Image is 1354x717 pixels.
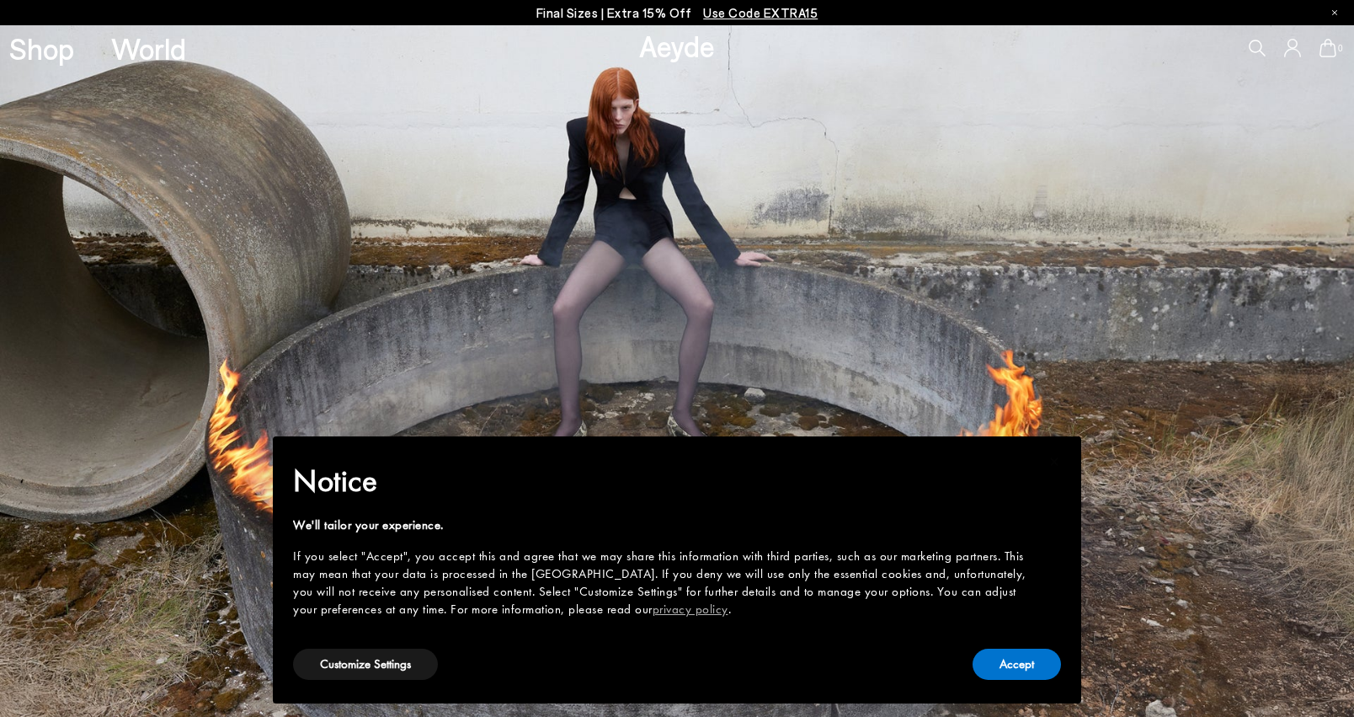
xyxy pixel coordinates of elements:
div: If you select "Accept", you accept this and agree that we may share this information with third p... [293,548,1034,618]
button: Close this notice [1034,441,1074,482]
a: Aeyde [639,28,715,63]
span: Navigate to /collections/ss25-final-sizes [703,5,818,20]
p: Final Sizes | Extra 15% Off [536,3,818,24]
div: We'll tailor your experience. [293,516,1034,534]
a: Shop [9,34,74,63]
button: Accept [973,649,1061,680]
span: × [1049,448,1060,474]
button: Customize Settings [293,649,438,680]
h2: Notice [293,459,1034,503]
a: 0 [1319,39,1336,57]
a: privacy policy [653,601,728,618]
span: 0 [1336,44,1345,53]
a: World [111,34,186,63]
